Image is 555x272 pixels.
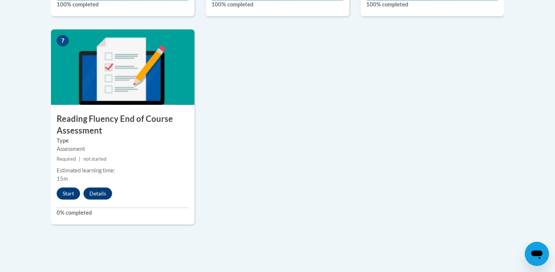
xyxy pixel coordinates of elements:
label: 0% completed [57,209,189,217]
span: not started [83,156,106,162]
label: Type [57,137,189,145]
span: Required [57,156,76,162]
h3: Reading Fluency End of Course Assessment [51,113,194,137]
div: Estimated learning time: [57,166,189,175]
div: Assessment [57,145,189,153]
img: Course Image [51,29,194,105]
iframe: Button to launch messaging window [525,242,549,266]
button: Start [57,187,80,200]
label: 100% completed [211,0,344,9]
span: | [79,156,80,162]
span: 7 [57,35,69,46]
label: 100% completed [366,0,498,9]
span: 15m [57,175,68,182]
button: Details [83,187,112,200]
label: 100% completed [57,0,189,9]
